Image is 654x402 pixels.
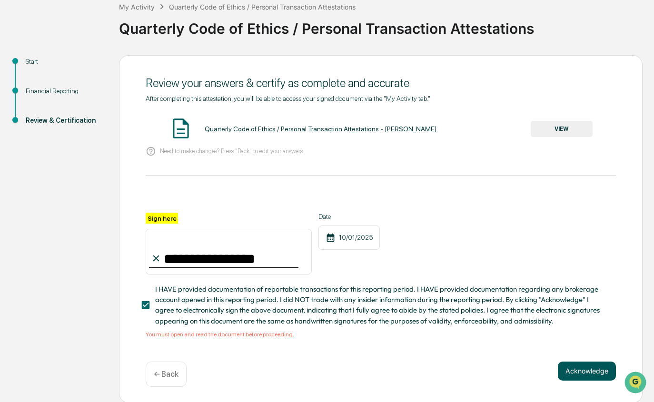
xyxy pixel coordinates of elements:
button: VIEW [531,121,593,137]
div: Review your answers & certify as complete and accurate [146,76,616,90]
div: Quarterly Code of Ethics / Personal Transaction Attestations [169,3,356,11]
div: We're available if you need us! [32,82,120,90]
div: 10/01/2025 [318,226,380,250]
img: 1746055101610-c473b297-6a78-478c-a979-82029cc54cd1 [10,73,27,90]
a: 🖐️Preclearance [6,116,65,133]
div: Start new chat [32,73,156,82]
iframe: Open customer support [624,371,649,396]
div: Quarterly Code of Ethics / Personal Transaction Attestations - [PERSON_NAME] [205,125,436,133]
div: Review & Certification [26,116,104,126]
a: 🔎Data Lookup [6,134,64,151]
span: I HAVE provided documentation of reportable transactions for this reporting period. I HAVE provid... [155,284,608,326]
div: 🗄️ [69,121,77,128]
span: After completing this attestation, you will be able to access your signed document via the "My Ac... [146,95,430,102]
img: Document Icon [169,117,193,140]
div: You must open and read the document before proceeding. [146,331,616,338]
span: Pylon [95,161,115,168]
label: Sign here [146,213,178,224]
p: ← Back [154,370,178,379]
div: Start [26,57,104,67]
span: Preclearance [19,120,61,129]
a: Powered byPylon [67,161,115,168]
p: How can we help? [10,20,173,35]
button: Start new chat [162,76,173,87]
span: Attestations [79,120,118,129]
span: Data Lookup [19,138,60,147]
button: Acknowledge [558,362,616,381]
div: 🔎 [10,139,17,147]
div: My Activity [119,3,155,11]
a: 🗄️Attestations [65,116,122,133]
p: Need to make changes? Press "Back" to edit your answers [160,147,303,155]
div: Financial Reporting [26,86,104,96]
div: Quarterly Code of Ethics / Personal Transaction Attestations [119,12,649,37]
label: Date [318,213,380,220]
div: 🖐️ [10,121,17,128]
